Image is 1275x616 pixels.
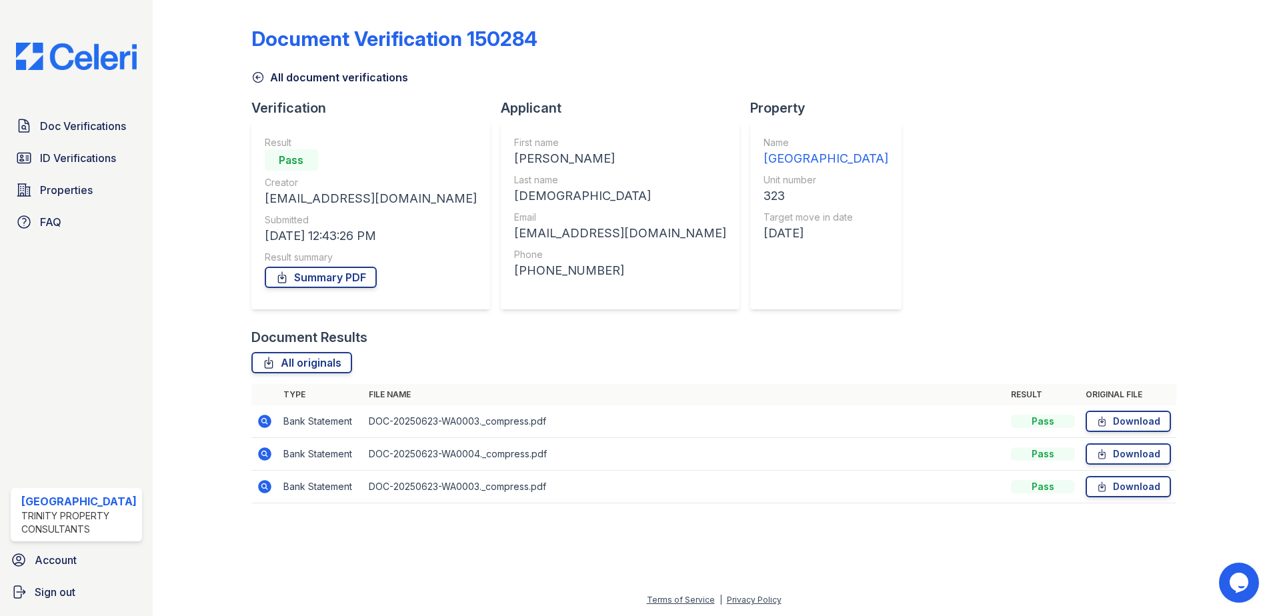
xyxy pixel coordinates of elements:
[278,384,363,405] th: Type
[501,99,750,117] div: Applicant
[764,149,888,168] div: [GEOGRAPHIC_DATA]
[764,136,888,168] a: Name [GEOGRAPHIC_DATA]
[514,187,726,205] div: [DEMOGRAPHIC_DATA]
[5,579,147,605] a: Sign out
[764,187,888,205] div: 323
[1006,384,1080,405] th: Result
[1011,480,1075,493] div: Pass
[21,509,137,536] div: Trinity Property Consultants
[265,227,477,245] div: [DATE] 12:43:26 PM
[514,224,726,243] div: [EMAIL_ADDRESS][DOMAIN_NAME]
[40,118,126,134] span: Doc Verifications
[764,224,888,243] div: [DATE]
[265,136,477,149] div: Result
[11,209,142,235] a: FAQ
[514,211,726,224] div: Email
[251,27,537,51] div: Document Verification 150284
[40,182,93,198] span: Properties
[720,595,722,605] div: |
[11,145,142,171] a: ID Verifications
[265,149,318,171] div: Pass
[764,136,888,149] div: Name
[514,149,726,168] div: [PERSON_NAME]
[363,384,1006,405] th: File name
[11,113,142,139] a: Doc Verifications
[363,471,1006,503] td: DOC-20250623-WA0003._compress.pdf
[5,43,147,70] img: CE_Logo_Blue-a8612792a0a2168367f1c8372b55b34899dd931a85d93a1a3d3e32e68fde9ad4.png
[363,405,1006,438] td: DOC-20250623-WA0003._compress.pdf
[278,405,363,438] td: Bank Statement
[514,248,726,261] div: Phone
[11,177,142,203] a: Properties
[35,552,77,568] span: Account
[1086,443,1171,465] a: Download
[251,99,501,117] div: Verification
[265,251,477,264] div: Result summary
[1011,447,1075,461] div: Pass
[514,136,726,149] div: First name
[647,595,715,605] a: Terms of Service
[251,352,352,373] a: All originals
[278,438,363,471] td: Bank Statement
[251,328,367,347] div: Document Results
[514,261,726,280] div: [PHONE_NUMBER]
[1086,476,1171,497] a: Download
[764,211,888,224] div: Target move in date
[35,584,75,600] span: Sign out
[40,214,61,230] span: FAQ
[727,595,782,605] a: Privacy Policy
[1086,411,1171,432] a: Download
[21,493,137,509] div: [GEOGRAPHIC_DATA]
[764,173,888,187] div: Unit number
[5,547,147,573] a: Account
[265,267,377,288] a: Summary PDF
[750,99,912,117] div: Property
[251,69,408,85] a: All document verifications
[1080,384,1176,405] th: Original file
[278,471,363,503] td: Bank Statement
[265,176,477,189] div: Creator
[40,150,116,166] span: ID Verifications
[1011,415,1075,428] div: Pass
[363,438,1006,471] td: DOC-20250623-WA0004._compress.pdf
[265,213,477,227] div: Submitted
[265,189,477,208] div: [EMAIL_ADDRESS][DOMAIN_NAME]
[514,173,726,187] div: Last name
[1219,563,1262,603] iframe: chat widget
